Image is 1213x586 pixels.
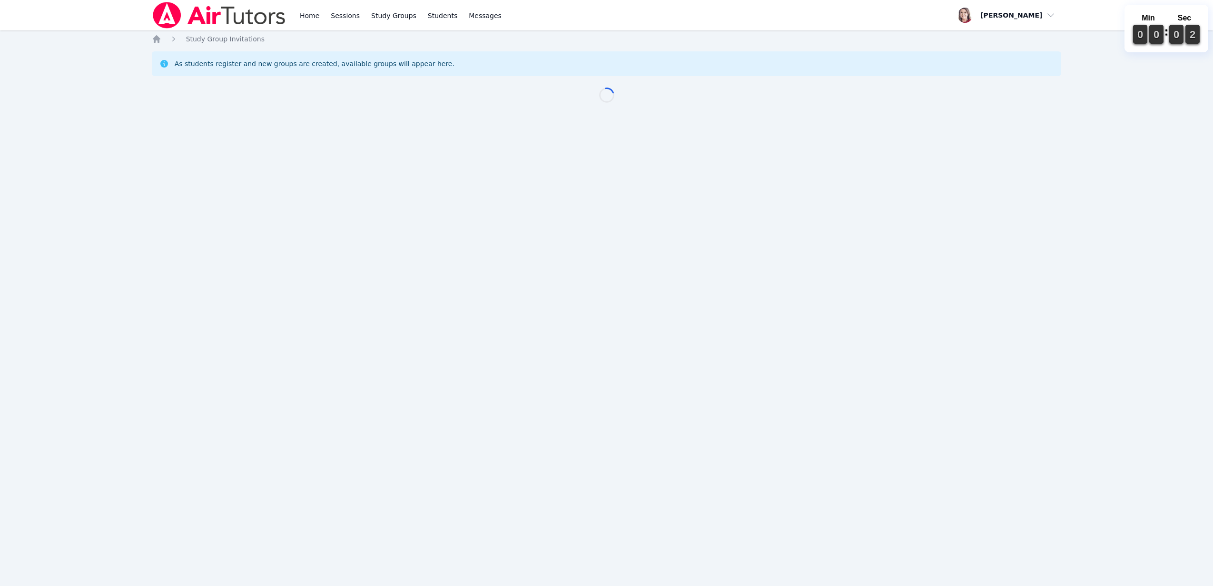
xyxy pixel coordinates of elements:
[469,11,502,20] span: Messages
[152,34,1062,44] nav: Breadcrumb
[152,2,286,29] img: Air Tutors
[175,59,454,68] div: As students register and new groups are created, available groups will appear here.
[186,35,265,43] span: Study Group Invitations
[186,34,265,44] a: Study Group Invitations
